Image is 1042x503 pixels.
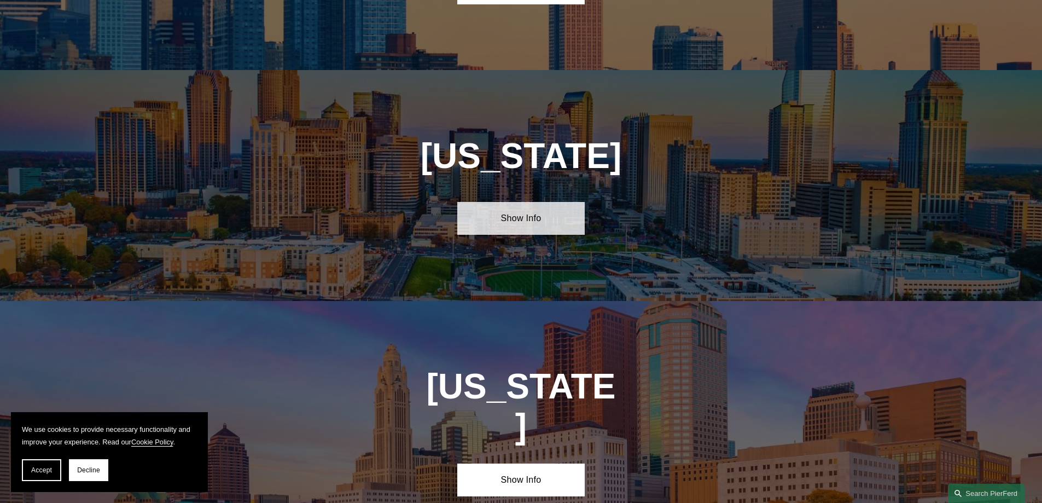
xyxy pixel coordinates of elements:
h1: [US_STATE] [362,136,680,176]
section: Cookie banner [11,412,208,492]
span: Decline [77,466,100,474]
button: Accept [22,459,61,481]
a: Cookie Policy [131,438,173,446]
span: Accept [31,466,52,474]
p: We use cookies to provide necessary functionality and improve your experience. Read our . [22,423,197,448]
a: Search this site [948,484,1024,503]
h1: [US_STATE] [426,367,617,447]
a: Show Info [457,464,585,496]
a: Show Info [457,202,585,235]
button: Decline [69,459,108,481]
